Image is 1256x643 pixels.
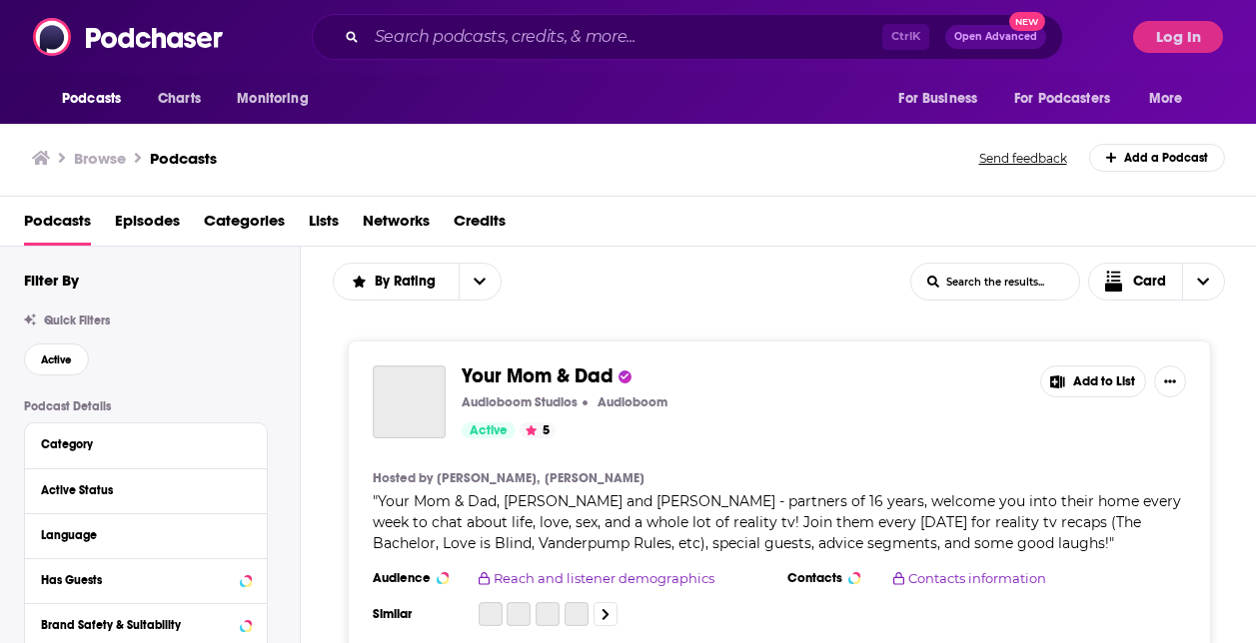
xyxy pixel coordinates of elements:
button: Has Guests [41,567,251,592]
h2: Choose List sort [333,263,502,301]
h4: Hosted by [373,470,433,486]
a: Episodes [115,205,180,246]
span: More [1149,85,1183,113]
div: Search podcasts, credits, & more... [312,14,1063,60]
h3: Browse [74,149,126,168]
img: Podchaser - Follow, Share and Rate Podcasts [33,18,225,56]
a: After Reality with Courtney Robertson [565,602,589,626]
span: Podcasts [62,85,121,113]
button: open menu [223,80,334,118]
a: Your Mom & Dad [373,365,446,438]
div: Category [41,437,238,451]
button: Log In [1133,21,1223,53]
button: open menu [48,80,147,118]
button: Active [24,343,89,375]
div: Brand Safety & Suitability [41,618,234,632]
button: Brand Safety & Suitability [41,612,251,637]
a: Credits [454,205,506,246]
a: Your Mom & Dad [462,365,614,387]
div: Has Guests [41,573,234,587]
span: Your Mom & Dad, [PERSON_NAME] and [PERSON_NAME] - partners of 16 years, welcome you into their ho... [373,492,1181,552]
span: For Business [898,85,977,113]
h3: Contacts [787,570,877,586]
a: Audioboom [593,394,667,410]
a: [PERSON_NAME] [545,470,644,486]
button: open menu [459,264,501,300]
button: open menu [884,80,1002,118]
button: open menu [1001,80,1139,118]
h3: Audience [373,570,463,586]
span: New [1009,12,1045,31]
a: Active [462,422,516,438]
a: Dear Shandy [479,602,503,626]
button: Category [41,431,251,456]
button: Reach and listener demographics [479,570,742,586]
h3: Similar [373,606,463,622]
span: " " [373,492,1181,552]
a: Podcasts [24,205,91,246]
button: Contacts information [893,570,1157,586]
a: Add a Podcast [1089,144,1226,172]
a: She's All Bach [507,602,531,626]
button: Open AdvancedNew [945,25,1046,49]
h2: Filter By [24,271,79,290]
button: Add to List [1040,365,1146,397]
button: 5 [520,422,556,438]
span: For Podcasters [1014,85,1110,113]
div: Active Status [41,483,238,497]
button: Send feedback [973,150,1073,167]
a: Podcasts [150,149,217,168]
span: By Rating [375,275,443,289]
span: Active [470,421,508,441]
span: Your Mom & Dad [462,363,614,388]
button: Language [41,522,251,547]
button: Show More Button [1154,365,1186,397]
button: Choose View [1088,263,1226,301]
a: Categories [204,205,285,246]
a: Networks [363,205,430,246]
input: Search podcasts, credits, & more... [367,21,882,53]
span: Card [1133,275,1166,289]
a: [PERSON_NAME], [437,470,540,486]
button: Active Status [41,477,251,502]
span: Ctrl K [882,24,929,50]
span: Charts [158,85,201,113]
a: The Rush Hour With Dave Neal [536,602,560,626]
p: Podcast Details [24,399,268,413]
span: Active [41,354,72,365]
a: Charts [145,80,213,118]
span: Quick Filters [44,314,110,327]
button: open menu [334,275,459,289]
div: Language [41,528,238,542]
span: Monitoring [237,85,308,113]
span: Open Advanced [954,32,1037,42]
a: Lists [309,205,339,246]
p: Audioboom Studios [462,394,578,410]
button: open menu [1135,80,1208,118]
p: Audioboom [598,394,667,410]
